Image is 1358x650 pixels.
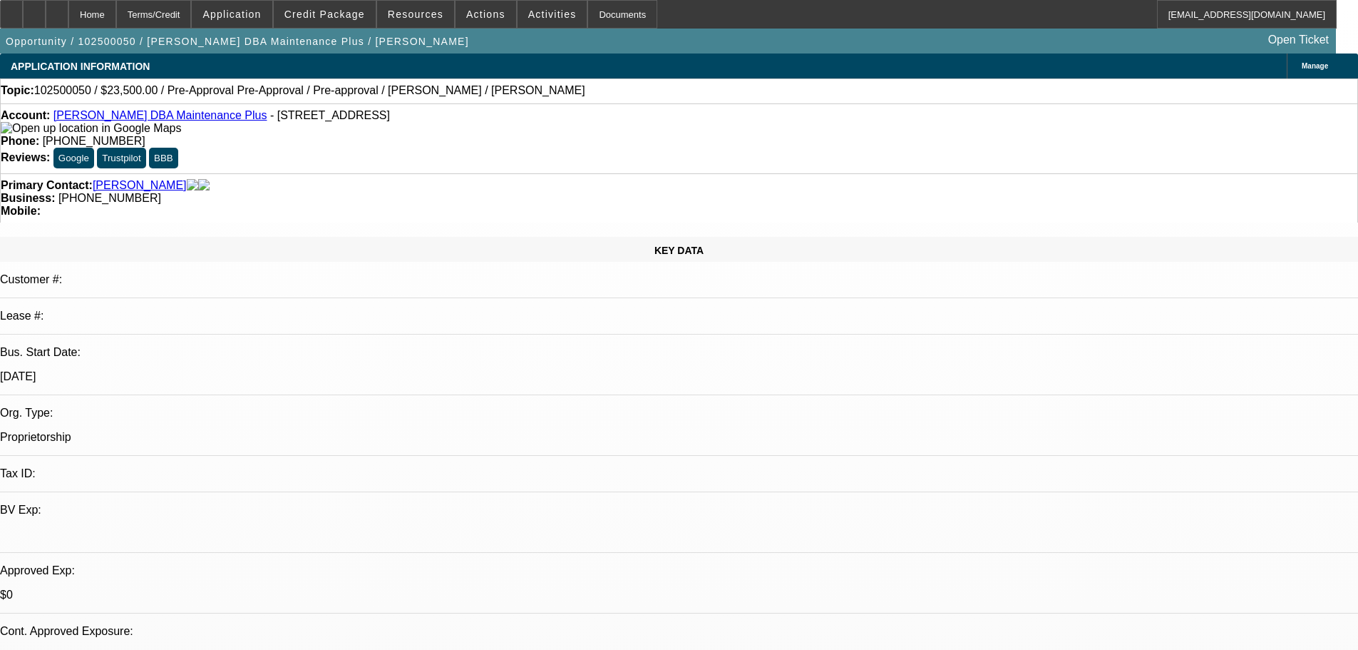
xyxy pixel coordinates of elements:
[187,179,198,192] img: facebook-icon.png
[1,135,39,147] strong: Phone:
[1,205,41,217] strong: Mobile:
[93,179,187,192] a: [PERSON_NAME]
[149,148,178,168] button: BBB
[34,84,585,97] span: 102500050 / $23,500.00 / Pre-Approval Pre-Approval / Pre-approval / [PERSON_NAME] / [PERSON_NAME]
[198,179,210,192] img: linkedin-icon.png
[270,109,390,121] span: - [STREET_ADDRESS]
[388,9,443,20] span: Resources
[1,151,50,163] strong: Reviews:
[202,9,261,20] span: Application
[377,1,454,28] button: Resources
[274,1,376,28] button: Credit Package
[43,135,145,147] span: [PHONE_NUMBER]
[11,61,150,72] span: APPLICATION INFORMATION
[518,1,587,28] button: Activities
[1,122,181,135] img: Open up location in Google Maps
[1262,28,1334,52] a: Open Ticket
[1,109,50,121] strong: Account:
[192,1,272,28] button: Application
[456,1,516,28] button: Actions
[1,122,181,134] a: View Google Maps
[58,192,161,204] span: [PHONE_NUMBER]
[53,148,94,168] button: Google
[528,9,577,20] span: Activities
[6,36,469,47] span: Opportunity / 102500050 / [PERSON_NAME] DBA Maintenance Plus / [PERSON_NAME]
[53,109,267,121] a: [PERSON_NAME] DBA Maintenance Plus
[466,9,505,20] span: Actions
[1302,62,1328,70] span: Manage
[1,84,34,97] strong: Topic:
[654,245,704,256] span: KEY DATA
[97,148,145,168] button: Trustpilot
[1,192,55,204] strong: Business:
[284,9,365,20] span: Credit Package
[1,179,93,192] strong: Primary Contact:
